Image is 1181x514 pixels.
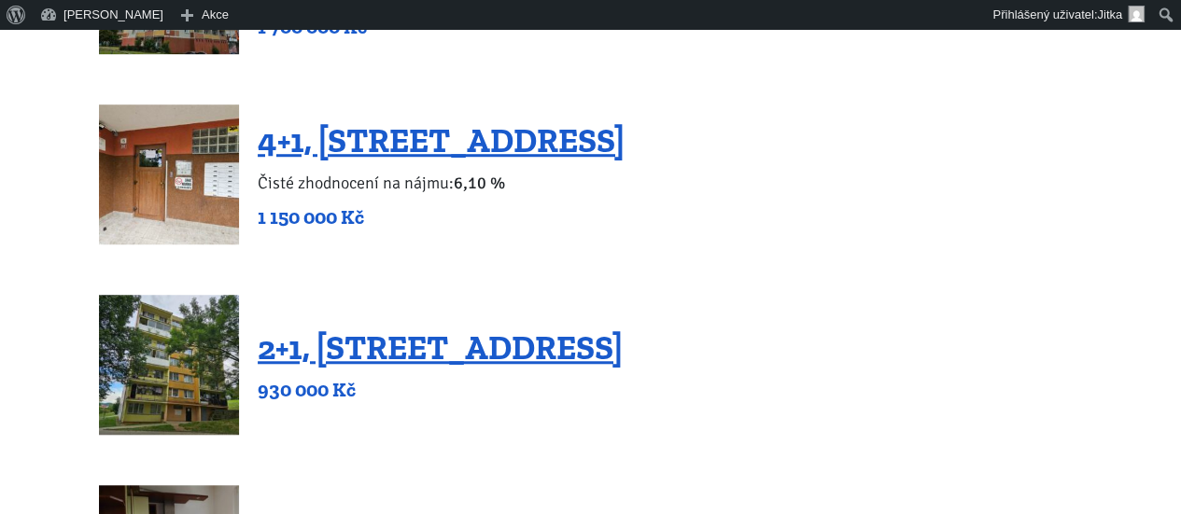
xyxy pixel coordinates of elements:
a: 4+1, [STREET_ADDRESS] [258,120,625,160]
p: Čisté zhodnocení na nájmu: [258,170,625,196]
a: 2+1, [STREET_ADDRESS] [258,327,623,368]
span: Jitka [1097,7,1122,21]
p: 930 000 Kč [258,377,623,403]
b: 6,10 % [454,173,505,193]
p: 1 150 000 Kč [258,204,625,230]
